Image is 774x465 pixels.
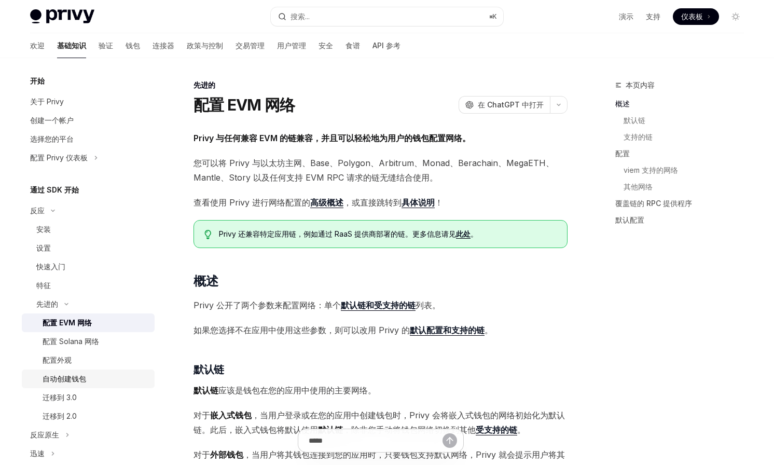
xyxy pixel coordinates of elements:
[309,429,443,452] input: 提问...
[22,444,155,463] button: 迅速
[624,182,653,191] font: 其他网络
[456,229,471,239] a: 此处
[410,325,485,336] a: 默认配置和支持的链
[36,299,58,308] font: 先进的
[36,281,51,290] font: 特征
[319,41,333,50] font: 安全
[343,197,402,208] font: ，或直接跳转到
[478,100,544,109] font: 在 ChatGPT 中打开
[615,195,752,212] a: 覆盖链的 RPC 提供程序
[22,220,155,239] a: 安装
[193,410,565,435] font: ，当用户登录或在您的应用中创建钱包时，Privy 会将嵌入式钱包的网络初始化为默认链。此后，嵌入式钱包将默认使用
[615,215,644,224] font: 默认配置
[624,166,678,174] font: viem 支持的网络
[310,197,343,208] a: 高级概述
[615,99,630,108] font: 概述
[374,300,416,310] font: 受支持的链
[43,393,77,402] font: 迁移到 3.0
[187,33,223,58] a: 政策与控制
[615,112,752,129] a: 默认链
[471,229,478,238] font: 。
[459,96,550,114] button: 在 ChatGPT 中打开
[372,33,400,58] a: API 参考
[22,257,155,276] a: 快速入门
[43,318,92,327] font: 配置 EVM 网络
[193,273,218,289] font: 概述
[277,33,306,58] a: 用户管理
[624,116,645,125] font: 默认链
[22,313,155,332] a: 配置 EVM 网络
[193,95,295,114] font: 配置 EVM 网络
[36,243,51,252] font: 设置
[235,385,376,395] font: 是钱包在您的应用中使用的主要网络。
[153,41,174,50] font: 连接器
[485,325,493,335] font: 。
[619,11,633,22] a: 演示
[626,80,655,89] font: 本页内容
[193,197,310,208] font: 查看使用 Privy 进行网络配置的
[646,11,660,22] a: 支持
[615,145,752,162] a: 配置
[126,33,140,58] a: 钱包
[43,355,72,364] font: 配置外观
[615,199,692,208] font: 覆盖链的 RPC 提供程序
[341,300,374,311] a: 默认链和
[30,97,64,106] font: 关于 Privy
[99,33,113,58] a: 验证
[22,426,155,444] button: 反应原生
[30,134,74,143] font: 选择您的平台
[193,80,215,89] font: 先进的
[341,300,374,310] font: 默认链和
[30,9,94,24] img: 灯光标志
[416,300,432,310] font: 列表
[22,111,155,130] a: 创建一个帐户
[615,162,752,179] a: viem 支持的网络
[615,212,752,228] a: 默认配置
[204,230,212,239] svg: 提示
[492,12,497,20] font: K
[435,197,443,208] font: ！
[236,33,265,58] a: 交易管理
[432,300,440,310] font: 。
[30,33,45,58] a: 欢迎
[22,351,155,370] a: 配置外观
[476,425,517,435] a: 受支持的链
[291,12,310,21] font: 搜索...
[22,130,155,148] a: 选择您的平台
[22,332,155,351] a: 配置 Solana 网络
[681,12,703,21] font: 仪表板
[193,158,554,183] font: 您可以将 Privy 与以太坊主网、Base、Polygon、Arbitrum、Monad、Berachain、MegaETH、Mantle、Story 以及任何支持 EVM RPC 请求的链无...
[345,33,360,58] a: 食谱
[22,239,155,257] a: 设置
[43,412,77,420] font: 迁移到 2.0
[193,363,224,376] font: 默认链
[615,129,752,145] a: 支持的链
[22,370,155,388] a: 自动创建钱包
[22,201,155,220] button: 反应
[22,92,155,111] a: 关于 Privy
[624,132,653,141] font: 支持的链
[99,41,113,50] font: 验证
[615,95,752,112] a: 概述
[277,41,306,50] font: 用户管理
[615,149,630,158] font: 配置
[218,385,235,395] font: 应该
[30,185,79,194] font: 通过 SDK 开始
[57,33,86,58] a: 基础知识
[30,206,45,215] font: 反应
[193,300,341,310] font: Privy 公开了两个参数来配置网络：单个
[646,12,660,21] font: 支持
[727,8,744,25] button: 切换暗模式
[318,425,343,435] font: 默认链
[22,388,155,407] a: 迁移到 3.0
[443,433,457,448] button: 发送消息
[193,133,471,143] font: Privy 与任何兼容 EVM 的链兼容，并且可以轻松地为用户的钱包配置网络。
[345,41,360,50] font: 食谱
[126,41,140,50] font: 钱包
[343,425,476,435] font: ，除非您手动将钱包网络切换到其他
[43,374,86,383] font: 自动创建钱包
[402,197,435,208] font: 具体说明
[57,41,86,50] font: 基础知识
